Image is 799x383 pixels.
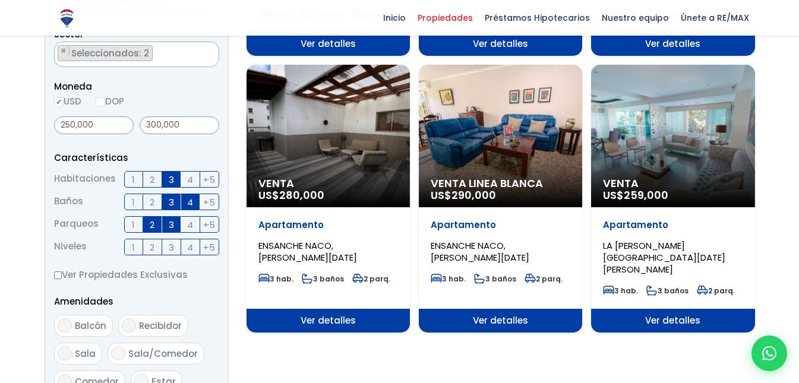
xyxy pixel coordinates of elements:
span: 3 [169,172,174,187]
span: 3 hab. [431,274,466,284]
p: Características [54,150,219,165]
span: 3 hab. [603,286,638,296]
input: Precio máximo [140,116,219,134]
span: × [61,46,67,56]
span: 2 parq. [697,286,735,296]
input: DOP [96,97,105,107]
label: Ver Propiedades Exclusivas [54,267,219,282]
span: Sala [75,347,96,360]
p: Apartamento [258,219,398,231]
a: Venta Linea Blanca US$290,000 Apartamento ENSANCHE NACO, [PERSON_NAME][DATE] 3 hab. 3 baños 2 par... [419,65,582,333]
p: Apartamento [603,219,743,231]
span: 3 hab. [258,274,293,284]
a: Venta US$259,000 Apartamento LA [PERSON_NAME][GEOGRAPHIC_DATA][DATE][PERSON_NAME] 3 hab. 3 baños ... [591,65,754,333]
span: 2 parq. [525,274,563,284]
input: Recibidor [122,318,136,333]
a: Venta US$280,000 Apartamento ENSANCHE NACO, [PERSON_NAME][DATE] 3 hab. 3 baños 2 parq. Ver detalles [247,65,410,333]
span: 1 [132,217,135,232]
span: 3 [169,217,174,232]
span: Ver detalles [591,309,754,333]
span: Balcón [75,319,106,332]
span: Ver detalles [247,309,410,333]
input: USD [54,97,64,107]
span: 2 parq. [352,274,390,284]
span: 3 baños [646,286,689,296]
span: Ver detalles [591,32,754,56]
span: Sala/Comedor [128,347,198,360]
span: Recibidor [139,319,182,332]
span: 280,000 [279,188,324,202]
li: ENSANCHE NACO [58,45,153,61]
span: LA [PERSON_NAME][GEOGRAPHIC_DATA][DATE][PERSON_NAME] [603,239,725,276]
span: 4 [187,172,193,187]
span: Ver detalles [419,32,582,56]
span: ENSANCHE NACO, [PERSON_NAME][DATE] [258,239,357,264]
span: Parqueos [54,216,99,233]
span: 3 baños [474,274,516,284]
input: Balcón [58,318,72,333]
button: Remove all items [206,45,213,57]
span: Baños [54,194,83,210]
span: 4 [187,240,193,255]
span: 2 [150,195,154,210]
span: Venta [258,178,398,189]
span: Moneda [54,79,219,94]
input: Ver Propiedades Exclusivas [54,271,62,279]
span: 2 [150,172,154,187]
span: 1 [132,195,135,210]
span: Seleccionados: 2 [70,47,152,59]
span: +5 [203,172,215,187]
span: 2 [150,217,154,232]
span: Únete a RE/MAX [675,9,755,27]
span: 259,000 [624,188,668,202]
span: Venta Linea Blanca [431,178,570,189]
span: 3 [169,195,174,210]
span: Propiedades [412,9,479,27]
span: 4 [187,195,193,210]
span: × [206,46,212,56]
span: 1 [132,240,135,255]
span: 4 [187,217,193,232]
span: 2 [150,240,154,255]
span: +5 [203,217,215,232]
span: US$ [603,188,668,202]
span: Niveles [54,239,87,255]
img: Logo de REMAX [56,8,77,29]
button: Remove item [58,46,70,56]
span: +5 [203,240,215,255]
span: Venta [603,178,743,189]
span: 3 [169,240,174,255]
input: Sala/Comedor [111,346,125,360]
span: Ver detalles [247,32,410,56]
span: Inicio [377,9,412,27]
span: ENSANCHE NACO, [PERSON_NAME][DATE] [431,239,529,264]
span: Ver detalles [419,309,582,333]
span: US$ [431,188,496,202]
input: Sala [58,346,72,360]
span: 3 baños [302,274,344,284]
textarea: Search [55,42,61,68]
span: 1 [132,172,135,187]
span: +5 [203,195,215,210]
p: Amenidades [54,294,219,309]
span: Nuestro equipo [596,9,675,27]
label: USD [54,94,81,109]
input: Precio mínimo [54,116,134,134]
span: Habitaciones [54,171,116,188]
span: US$ [258,188,324,202]
p: Apartamento [431,219,570,231]
label: DOP [96,94,124,109]
span: Préstamos Hipotecarios [479,9,596,27]
span: 290,000 [451,188,496,202]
